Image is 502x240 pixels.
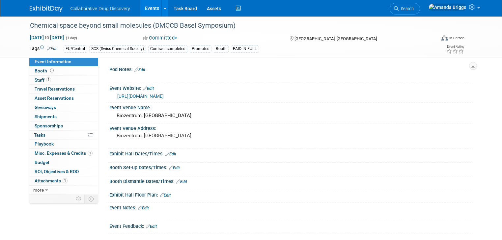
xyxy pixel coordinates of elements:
a: Edit [160,193,171,198]
div: Contract completed [148,45,187,52]
a: Search [390,3,420,14]
div: Event Notes: [109,203,473,211]
span: [DATE] [DATE] [30,35,64,40]
a: Attachments1 [29,176,98,185]
a: Edit [176,179,187,184]
td: Toggle Event Tabs [84,195,98,203]
span: Collaborative Drug Discovery [70,6,130,11]
span: Giveaways [35,105,56,110]
span: more [33,187,44,193]
div: Pod Notes: [109,65,473,73]
span: Booth [35,68,55,73]
img: ExhibitDay [30,6,63,12]
a: Misc. Expenses & Credits1 [29,149,98,158]
span: Travel Reservations [35,86,75,92]
a: Playbook [29,140,98,148]
button: Committed [141,35,180,41]
pre: Biozentrum, [GEOGRAPHIC_DATA] [117,133,254,139]
span: 1 [63,178,68,183]
div: Event Website: [109,83,473,92]
img: Format-Inperson.png [441,35,448,40]
a: Travel Reservations [29,85,98,93]
span: Misc. Expenses & Credits [35,150,93,156]
a: Budget [29,158,98,167]
a: [URL][DOMAIN_NAME] [117,93,164,99]
td: Personalize Event Tab Strip [73,195,85,203]
div: EU/Central [64,45,87,52]
a: Tasks [29,131,98,140]
span: Asset Reservations [35,95,74,101]
span: Tasks [34,132,45,138]
a: Edit [138,206,149,210]
div: Exhibit Hall Dates/Times: [109,149,473,157]
span: 1 [88,151,93,156]
div: PAID IN FULL [231,45,259,52]
span: Booth not reserved yet [49,68,55,73]
div: Booth Set-up Dates/Times: [109,163,473,171]
td: Tags [30,45,58,53]
span: Attachments [35,178,68,183]
div: In-Person [449,36,464,40]
a: Asset Reservations [29,94,98,103]
span: [GEOGRAPHIC_DATA], [GEOGRAPHIC_DATA] [294,36,377,41]
span: Shipments [35,114,57,119]
a: Event Information [29,57,98,66]
div: Booth Dismantle Dates/Times: [109,176,473,185]
a: Edit [47,46,58,51]
div: SCS (Swiss Chemical Society) [89,45,146,52]
span: Event Information [35,59,71,64]
div: Exhibit Hall Floor Plan: [109,190,473,199]
div: Booth [214,45,229,52]
a: ROI, Objectives & ROO [29,167,98,176]
a: Sponsorships [29,121,98,130]
span: Staff [35,77,51,83]
a: Giveaways [29,103,98,112]
a: Shipments [29,112,98,121]
span: Budget [35,160,49,165]
a: Edit [143,86,154,91]
div: Event Rating [446,45,464,48]
img: Amanda Briggs [429,4,466,11]
a: Staff1 [29,76,98,85]
span: Search [399,6,414,11]
span: ROI, Objectives & ROO [35,169,79,174]
div: Biozentrum, [GEOGRAPHIC_DATA] [114,111,468,121]
div: Event Format [400,34,464,44]
div: Promoted [190,45,211,52]
a: Edit [146,224,157,229]
div: Event Feedback: [109,221,473,230]
a: Edit [134,67,145,72]
div: Chemical space beyond small molecules (DMCCB Basel Symposium) [28,20,428,32]
a: Edit [169,166,180,170]
a: more [29,186,98,195]
div: Event Venue Address: [109,123,473,132]
span: 1 [46,77,51,82]
a: Booth [29,67,98,75]
div: Event Venue Name: [109,103,473,111]
span: Playbook [35,141,54,147]
span: Sponsorships [35,123,63,128]
span: (1 day) [65,36,77,40]
a: Edit [165,152,176,156]
span: to [44,35,50,40]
